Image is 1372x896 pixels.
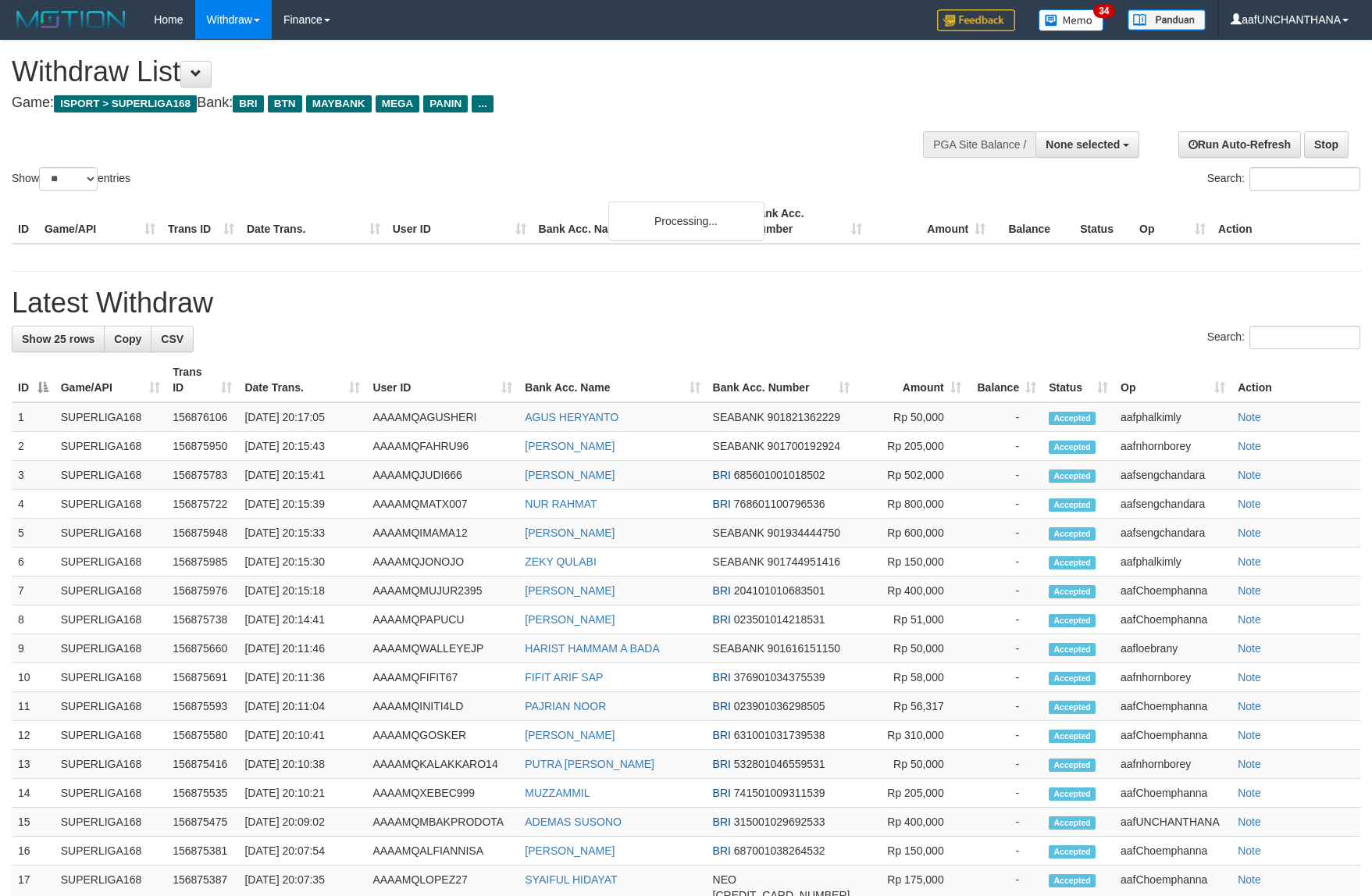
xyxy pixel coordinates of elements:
span: PANIN [423,95,468,112]
input: Search: [1249,167,1360,191]
span: SEABANK [713,411,764,423]
span: Copy 532801046559531 to clipboard [734,758,825,770]
span: 34 [1093,4,1114,18]
span: Accepted [1049,759,1096,772]
span: Accepted [1049,556,1096,569]
span: Copy 901700192924 to clipboard [768,440,840,452]
td: aafnhornborey [1114,432,1231,461]
td: 5 [12,519,55,548]
td: 12 [12,721,55,750]
span: Copy 204101010683501 to clipboard [734,584,825,597]
td: AAAAMQIMAMA12 [366,519,519,548]
span: MAYBANK [306,95,372,112]
th: Balance [992,199,1074,244]
td: SUPERLIGA168 [55,402,166,432]
span: BRI [713,729,731,741]
td: [DATE] 20:15:33 [238,519,366,548]
span: MEGA [376,95,420,112]
a: Note [1238,844,1261,857]
a: [PERSON_NAME] [525,440,615,452]
span: SEABANK [713,440,764,452]
span: BRI [713,671,731,684]
td: 6 [12,548,55,577]
td: - [968,432,1042,461]
a: Note [1238,440,1261,452]
a: [PERSON_NAME] [525,527,615,539]
div: Processing... [608,202,764,241]
span: Accepted [1049,498,1096,512]
span: Accepted [1049,441,1096,454]
td: - [968,663,1042,692]
td: - [968,577,1042,605]
a: SYAIFUL HIDAYAT [525,873,617,886]
td: 156875416 [166,750,238,779]
td: aafphalkimly [1114,548,1231,577]
td: AAAAMQFAHRU96 [366,432,519,461]
th: Bank Acc. Number [745,199,868,244]
a: MUZZAMMIL [525,787,590,799]
td: AAAAMQJUDI666 [366,461,519,490]
td: AAAAMQINITI4LD [366,692,519,721]
button: None selected [1035,131,1139,158]
a: Note [1238,873,1261,886]
td: Rp 50,000 [856,750,967,779]
td: 156876106 [166,402,238,432]
a: [PERSON_NAME] [525,844,615,857]
td: SUPERLIGA168 [55,577,166,605]
a: [PERSON_NAME] [525,584,615,597]
span: BRI [713,613,731,626]
h1: Latest Withdraw [12,287,1360,319]
td: - [968,605,1042,634]
td: 156875738 [166,605,238,634]
a: Note [1238,787,1261,799]
td: - [968,402,1042,432]
a: Note [1238,758,1261,770]
td: AAAAMQALFIANNISA [366,837,519,866]
td: SUPERLIGA168 [55,605,166,634]
img: Feedback.jpg [937,9,1015,31]
td: 11 [12,692,55,721]
td: AAAAMQWALLEYEJP [366,634,519,663]
span: Accepted [1049,614,1096,627]
td: aafnhornborey [1114,663,1231,692]
span: Accepted [1049,816,1096,830]
td: AAAAMQGOSKER [366,721,519,750]
th: Amount [868,199,992,244]
td: 156875593 [166,692,238,721]
td: AAAAMQMBAKPRODOTA [366,808,519,837]
a: PAJRIAN NOOR [525,700,606,712]
span: Accepted [1049,643,1096,656]
td: aafChoemphanna [1114,605,1231,634]
td: 1 [12,402,55,432]
input: Search: [1249,326,1360,349]
td: aafloebrany [1114,634,1231,663]
span: Accepted [1049,585,1096,598]
a: Note [1238,527,1261,539]
span: Copy 685601001018502 to clipboard [734,469,825,481]
a: Note [1238,555,1261,568]
td: SUPERLIGA168 [55,490,166,519]
td: AAAAMQPAPUCU [366,605,519,634]
td: [DATE] 20:15:43 [238,432,366,461]
td: 156875660 [166,634,238,663]
span: Accepted [1049,672,1096,685]
th: ID: activate to sort column descending [12,358,55,402]
td: - [968,779,1042,808]
a: Note [1238,498,1261,510]
span: BRI [713,700,731,712]
img: MOTION_logo.png [12,8,130,31]
span: BRI [713,498,731,510]
span: Copy 901616151150 to clipboard [768,642,840,655]
td: 9 [12,634,55,663]
td: 156875381 [166,837,238,866]
td: 14 [12,779,55,808]
td: [DATE] 20:15:30 [238,548,366,577]
span: Accepted [1049,730,1096,743]
td: aafsengchandara [1114,490,1231,519]
td: SUPERLIGA168 [55,548,166,577]
span: BRI [233,95,263,112]
td: aafChoemphanna [1114,837,1231,866]
a: ADEMAS SUSONO [525,816,622,828]
td: aafphalkimly [1114,402,1231,432]
td: Rp 400,000 [856,808,967,837]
